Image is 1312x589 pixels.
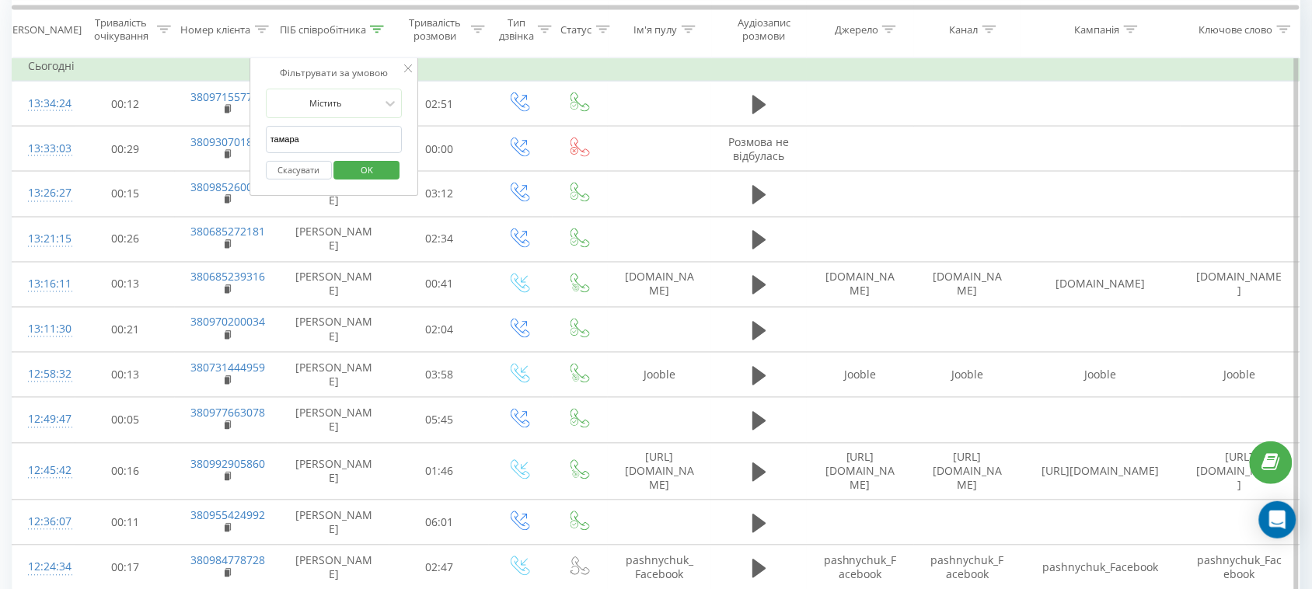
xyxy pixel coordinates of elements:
[28,507,60,538] div: 12:36:07
[28,270,60,300] div: 13:16:11
[190,361,265,375] a: 380731444959
[190,315,265,329] a: 380970200034
[278,353,389,398] td: [PERSON_NAME]
[190,179,265,194] a: 380985260048
[389,353,489,398] td: 03:58
[278,398,389,443] td: [PERSON_NAME]
[75,398,175,443] td: 00:05
[334,161,400,180] button: OK
[914,443,1021,500] td: [URL][DOMAIN_NAME]
[389,172,489,217] td: 03:12
[266,126,403,153] input: Введіть значення
[608,443,711,500] td: [URL][DOMAIN_NAME]
[266,65,403,81] div: Фільтрувати за умовою
[28,179,60,209] div: 13:26:27
[278,308,389,353] td: [PERSON_NAME]
[725,16,803,43] div: Аудіозапис розмови
[75,308,175,353] td: 00:21
[1181,443,1300,500] td: [URL][DOMAIN_NAME]
[28,456,60,486] div: 12:45:42
[75,217,175,262] td: 00:26
[75,127,175,172] td: 00:29
[1075,23,1120,36] div: Кампанія
[729,134,790,163] span: Розмова не відбулась
[190,270,265,284] a: 380685239316
[89,16,153,43] div: Тривалість очікування
[561,23,592,36] div: Статус
[835,23,878,36] div: Джерело
[403,16,467,43] div: Тривалість розмови
[389,308,489,353] td: 02:04
[1181,262,1300,307] td: [DOMAIN_NAME]
[345,158,389,182] span: OK
[389,217,489,262] td: 02:34
[190,406,265,420] a: 380977663078
[28,134,60,164] div: 13:33:03
[389,500,489,545] td: 06:01
[28,360,60,390] div: 12:58:32
[914,353,1021,398] td: Jooble
[389,262,489,307] td: 00:41
[1199,23,1273,36] div: Ключове слово
[634,23,678,36] div: Ім'я пулу
[1021,262,1181,307] td: [DOMAIN_NAME]
[807,353,914,398] td: Jooble
[3,23,82,36] div: [PERSON_NAME]
[75,172,175,217] td: 00:15
[190,553,265,568] a: 380984778728
[190,134,265,149] a: 380930701834
[75,82,175,127] td: 00:12
[75,500,175,545] td: 00:11
[181,23,251,36] div: Номер клієнта
[1181,353,1300,398] td: Jooble
[1259,501,1296,538] div: Open Intercom Messenger
[389,82,489,127] td: 02:51
[28,405,60,435] div: 12:49:47
[28,225,60,255] div: 13:21:15
[190,508,265,523] a: 380955424992
[75,443,175,500] td: 00:16
[1021,443,1181,500] td: [URL][DOMAIN_NAME]
[278,500,389,545] td: [PERSON_NAME]
[278,217,389,262] td: [PERSON_NAME]
[190,89,265,104] a: 380971557759
[266,161,332,180] button: Скасувати
[28,552,60,583] div: 12:24:34
[608,353,711,398] td: Jooble
[12,51,1300,82] td: Сьогодні
[278,443,389,500] td: [PERSON_NAME]
[389,398,489,443] td: 05:45
[499,16,534,43] div: Тип дзвінка
[1021,353,1181,398] td: Jooble
[190,457,265,472] a: 380992905860
[280,23,366,36] div: ПІБ співробітника
[807,443,914,500] td: [URL][DOMAIN_NAME]
[914,262,1021,307] td: [DOMAIN_NAME]
[75,262,175,307] td: 00:13
[608,262,711,307] td: [DOMAIN_NAME]
[28,315,60,345] div: 13:11:30
[389,127,489,172] td: 00:00
[75,353,175,398] td: 00:13
[190,225,265,239] a: 380685272181
[28,89,60,119] div: 13:34:24
[807,262,914,307] td: [DOMAIN_NAME]
[950,23,979,36] div: Канал
[389,443,489,500] td: 01:46
[278,262,389,307] td: [PERSON_NAME]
